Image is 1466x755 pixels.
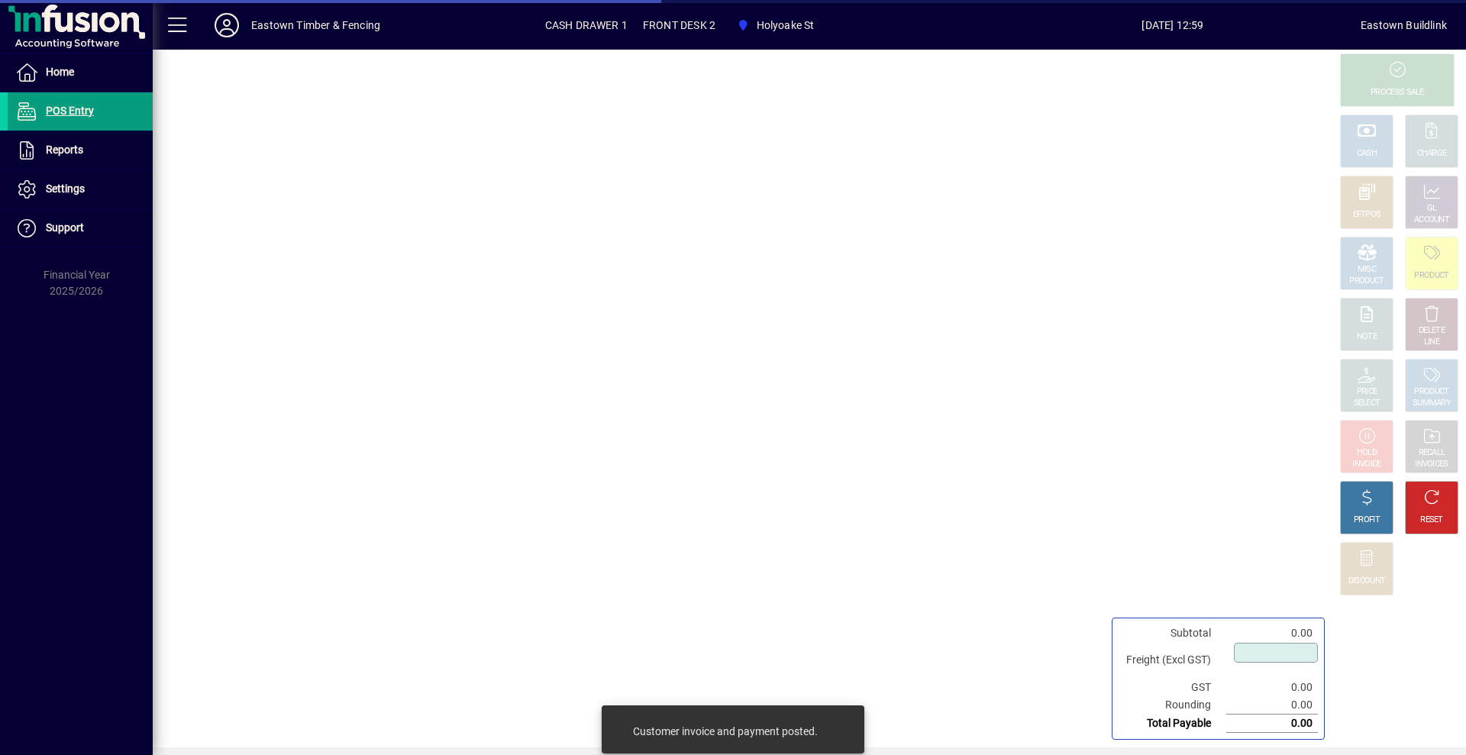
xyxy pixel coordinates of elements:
div: CHARGE [1417,148,1447,160]
div: PRODUCT [1414,270,1448,282]
td: GST [1119,679,1226,696]
div: SELECT [1354,398,1380,409]
div: PRICE [1357,386,1377,398]
div: PRODUCT [1414,386,1448,398]
td: Subtotal [1119,624,1226,642]
div: INVOICES [1415,459,1448,470]
div: INVOICE [1352,459,1380,470]
a: Settings [8,170,153,208]
div: DELETE [1419,325,1445,337]
td: 0.00 [1226,624,1318,642]
td: 0.00 [1226,696,1318,715]
div: Eastown Buildlink [1361,13,1447,37]
div: ACCOUNT [1414,215,1449,226]
td: Rounding [1119,696,1226,715]
td: Freight (Excl GST) [1119,642,1226,679]
div: RECALL [1419,447,1445,459]
a: Home [8,53,153,92]
div: HOLD [1357,447,1377,459]
div: Eastown Timber & Fencing [251,13,380,37]
div: PROCESS SALE [1371,87,1424,98]
div: CASH [1357,148,1377,160]
span: Holyoake St [757,13,815,37]
td: 0.00 [1226,679,1318,696]
div: PROFIT [1354,515,1380,526]
span: Support [46,221,84,234]
div: SUMMARY [1413,398,1451,409]
div: RESET [1420,515,1443,526]
td: Total Payable [1119,715,1226,733]
a: Support [8,209,153,247]
div: LINE [1424,337,1439,348]
div: PRODUCT [1349,276,1384,287]
a: Reports [8,131,153,169]
span: Settings [46,182,85,195]
div: NOTE [1357,331,1377,343]
span: FRONT DESK 2 [643,13,715,37]
span: [DATE] 12:59 [985,13,1361,37]
span: Reports [46,144,83,156]
div: GL [1427,203,1437,215]
div: DISCOUNT [1348,576,1385,587]
span: POS Entry [46,105,94,117]
span: CASH DRAWER 1 [545,13,628,37]
div: Customer invoice and payment posted. [633,724,818,739]
span: Home [46,66,74,78]
td: 0.00 [1226,715,1318,733]
button: Profile [202,11,251,39]
span: Holyoake St [731,11,820,39]
div: EFTPOS [1353,209,1381,221]
div: MISC [1358,264,1376,276]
